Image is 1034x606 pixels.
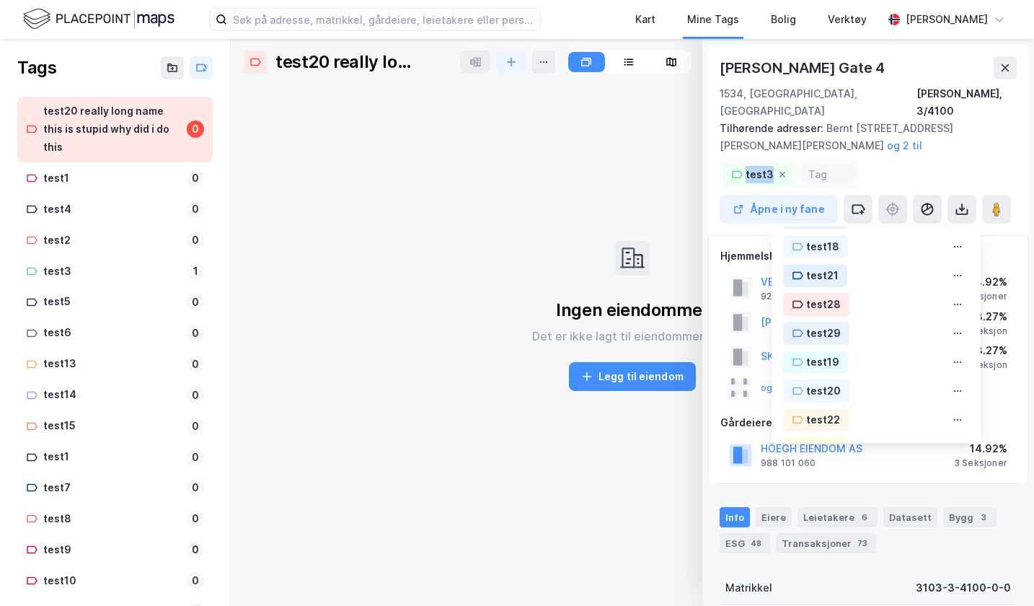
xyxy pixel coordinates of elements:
div: Kart [635,11,655,28]
input: Tag [808,168,847,180]
div: test8 [43,510,181,528]
div: Transaksjoner [776,533,876,553]
div: 0 [187,356,204,373]
div: Eiere [756,507,792,527]
div: test22 [806,411,840,429]
div: 0 [187,572,204,589]
div: 73 [854,536,870,550]
a: test130 [17,349,213,379]
div: 1 [187,263,204,280]
div: 920 593 437 [761,291,818,302]
a: test150 [17,411,213,441]
div: [PERSON_NAME], 3/4100 [916,85,1017,120]
div: test15 [43,417,181,435]
div: 3 [976,510,991,524]
div: 0 [187,294,204,311]
div: test14 [43,386,181,404]
a: test90 [17,535,213,565]
div: test10 [43,572,181,590]
div: 14.92% [954,440,1007,457]
div: test20 really long name this is stupid why did i do this [43,102,181,157]
a: test100 [17,566,213,596]
iframe: Chat Widget [962,537,1034,606]
div: test1 [43,448,181,466]
a: test70 [17,473,213,503]
a: test31 [17,257,213,286]
div: 3103-3-4100-0-0 [916,579,1011,597]
div: test29 [806,325,841,342]
div: test9 [43,541,181,559]
div: test7 [43,479,181,497]
div: test5 [43,293,181,311]
div: 0 [187,510,204,527]
a: test20 [17,226,213,255]
div: 1 Seksjon [965,359,1007,371]
div: 3 Seksjoner [954,457,1007,469]
div: test3 [746,166,774,183]
button: Åpne i ny fane [720,195,838,224]
div: 0 [187,170,204,187]
div: 0 [187,232,204,249]
a: test80 [17,504,213,534]
div: test4 [43,201,181,219]
div: 0 [187,479,204,496]
div: 0 [187,120,204,138]
div: 0 [187,201,204,218]
div: Datasett [883,507,937,527]
div: test6 [43,324,181,342]
div: test19 [806,353,839,371]
div: Gårdeiere [720,414,1016,431]
div: test18 [806,238,839,255]
button: Legg til eiendom [569,362,696,391]
div: 0 [187,387,204,404]
a: test60 [17,318,213,348]
div: test20 really long name this is stupid why did i do this [275,50,415,74]
div: test28 [806,296,841,313]
div: [PERSON_NAME] [906,11,988,28]
div: Matrikkel [725,579,772,597]
div: 0 [187,325,204,342]
div: Det er ikke lagt til eiendommer ennå [532,328,733,345]
a: test140 [17,380,213,410]
div: test1 [43,170,181,188]
div: 0 [187,449,204,466]
div: Mine Tags [687,11,739,28]
div: test20 [806,382,841,400]
div: ESG [720,533,770,553]
div: Verktøy [828,11,867,28]
a: test10 [17,164,213,193]
div: Ingen eiendommer [556,299,709,322]
div: 988 101 060 [761,457,816,469]
div: 0 [187,418,204,435]
span: Tilhørende adresser: [720,122,826,134]
a: test20 really long name this is stupid why did i do this0 [17,97,213,162]
a: test50 [17,287,213,317]
div: 0 [187,541,204,558]
div: test13 [43,355,181,373]
div: Bernt [STREET_ADDRESS][PERSON_NAME][PERSON_NAME] [720,120,1005,154]
div: Leietakere [797,507,878,527]
div: Bolig [771,11,796,28]
div: Info [720,507,750,527]
div: test21 [806,267,839,284]
div: test23 [806,440,841,457]
div: Kontrollprogram for chat [962,537,1034,606]
div: 6 [857,510,872,524]
a: test40 [17,195,213,224]
div: 48 [748,536,764,550]
div: [PERSON_NAME] Gate 4 [720,56,888,79]
a: test10 [17,442,213,472]
div: 1 Seksjon [965,325,1007,337]
input: Søk på adresse, matrikkel, gårdeiere, leietakere eller personer [227,9,540,30]
div: test3 [43,263,181,281]
div: 1534, [GEOGRAPHIC_DATA], [GEOGRAPHIC_DATA] [720,85,916,120]
div: Hjemmelshaver [720,247,1016,265]
div: 3.27% [965,342,1007,359]
img: logo.f888ab2527a4732fd821a326f86c7f29.svg [23,6,174,32]
div: 3.27% [965,308,1007,325]
div: Tags [17,56,56,79]
div: test2 [43,232,181,250]
div: Bygg [943,507,997,527]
